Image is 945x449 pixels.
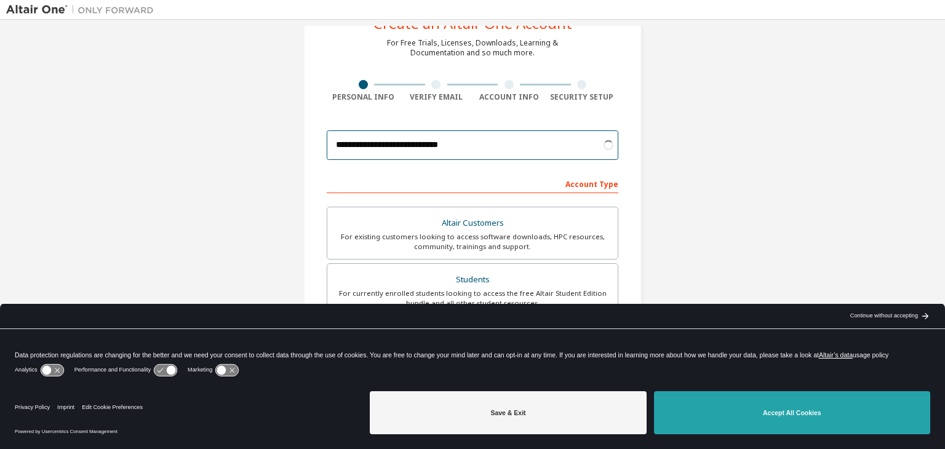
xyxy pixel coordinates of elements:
[335,288,610,308] div: For currently enrolled students looking to access the free Altair Student Edition bundle and all ...
[335,215,610,232] div: Altair Customers
[335,232,610,252] div: For existing customers looking to access software downloads, HPC resources, community, trainings ...
[387,38,558,58] div: For Free Trials, Licenses, Downloads, Learning & Documentation and so much more.
[546,92,619,102] div: Security Setup
[6,4,160,16] img: Altair One
[335,271,610,288] div: Students
[373,16,572,31] div: Create an Altair One Account
[327,173,618,193] div: Account Type
[400,92,473,102] div: Verify Email
[327,92,400,102] div: Personal Info
[472,92,546,102] div: Account Info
